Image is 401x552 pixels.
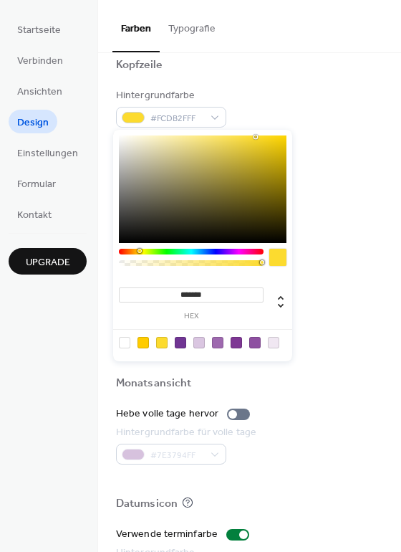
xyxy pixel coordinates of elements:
[9,171,64,195] a: Formular
[231,337,242,348] div: rgb(126, 55, 148)
[17,115,49,130] span: Design
[119,313,264,320] label: hex
[17,146,78,161] span: Einstellungen
[116,497,178,512] div: Datumsicon
[26,255,70,270] span: Upgrade
[17,54,63,69] span: Verbinden
[17,208,52,223] span: Kontakt
[9,110,57,133] a: Design
[116,58,162,73] div: Kopfzeile
[17,23,61,38] span: Startseite
[175,337,186,348] div: rgb(112, 53, 147)
[9,79,71,103] a: Ansichten
[137,337,149,348] div: rgb(255, 204, 0)
[116,88,223,103] div: Hintergrundfarbe
[116,376,191,391] div: Monatsansicht
[116,527,218,542] div: Verwende terminfarbe
[212,337,223,348] div: rgb(158, 105, 175)
[119,337,130,348] div: rgba(0, 0, 0, 0)
[116,425,256,440] div: Hintergrundfarbe für volle tage
[17,177,56,192] span: Formular
[193,337,205,348] div: rgb(218, 198, 225)
[268,337,279,348] div: rgb(240, 231, 242)
[150,111,203,126] span: #FCDB2FFF
[249,337,261,348] div: rgb(142, 80, 161)
[9,202,60,226] a: Kontakt
[17,85,62,100] span: Ansichten
[9,248,87,275] button: Upgrade
[116,406,218,422] div: Hebe volle tage hervor
[9,17,69,41] a: Startseite
[156,337,168,348] div: rgb(252, 219, 47)
[9,48,72,72] a: Verbinden
[9,141,87,164] a: Einstellungen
